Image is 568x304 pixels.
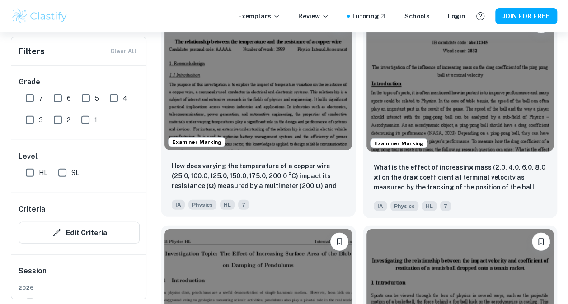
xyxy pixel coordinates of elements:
[94,115,97,125] span: 1
[67,93,71,103] span: 6
[164,10,352,151] img: Physics IA example thumbnail: How does varying the temperature of a co
[67,115,70,125] span: 2
[366,12,554,152] img: Physics IA example thumbnail: What is the effect of increasing mass (2
[71,168,79,178] span: SL
[220,200,235,210] span: HL
[238,200,249,210] span: 7
[298,11,329,21] p: Review
[422,201,437,211] span: HL
[532,233,550,251] button: Please log in to bookmark exemplars
[495,8,557,24] button: JOIN FOR FREE
[19,45,45,58] h6: Filters
[440,201,451,211] span: 7
[19,284,140,292] span: 2026
[19,222,140,244] button: Edit Criteria
[39,115,43,125] span: 3
[330,233,348,251] button: Please log in to bookmark exemplars
[371,139,427,147] span: Examiner Marking
[390,201,418,211] span: Physics
[39,168,47,178] span: HL
[172,200,185,210] span: IA
[473,9,488,24] button: Help and Feedback
[19,204,45,215] h6: Criteria
[19,151,140,162] h6: Level
[172,161,345,192] p: How does varying the temperature of a copper wire (25.0, 100.0, 125.0, 150.0, 175.0, 200.0 °C) im...
[374,162,547,193] p: What is the effect of increasing mass (2.0, 4.0, 6.0, 8.0 g) on the drag coefficient at terminal ...
[123,93,127,103] span: 4
[11,7,68,25] img: Clastify logo
[188,200,216,210] span: Physics
[19,77,140,88] h6: Grade
[161,8,356,219] a: Examiner MarkingPlease log in to bookmark exemplarsHow does varying the temperature of a copper w...
[404,11,430,21] a: Schools
[238,11,280,21] p: Exemplars
[39,93,43,103] span: 7
[448,11,465,21] a: Login
[95,93,99,103] span: 5
[19,266,140,284] h6: Session
[352,11,386,21] a: Tutoring
[169,138,225,146] span: Examiner Marking
[363,8,558,219] a: Examiner MarkingPlease log in to bookmark exemplarsWhat is the effect of increasing mass (2.0, 4....
[374,201,387,211] span: IA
